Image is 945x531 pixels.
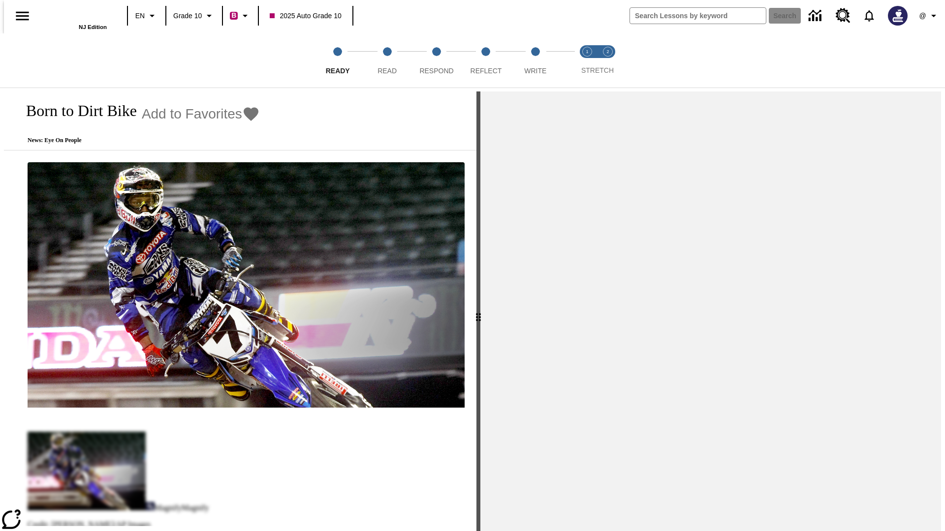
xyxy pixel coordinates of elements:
[309,33,366,88] button: Ready step 1 of 5
[913,7,945,25] button: Profile/Settings
[270,11,341,21] span: 2025 Auto Grade 10
[830,2,856,29] a: Resource Center, Will open in new tab
[358,33,415,88] button: Read step 2 of 5
[4,91,476,526] div: reading
[480,91,941,531] div: activity
[16,137,260,144] p: News: Eye On People
[226,7,255,25] button: Boost Class color is violet red. Change class color
[135,11,145,21] span: EN
[594,33,622,88] button: Stretch Respond step 2 of 2
[581,66,614,74] span: STRETCH
[586,49,588,54] text: 1
[630,8,766,24] input: search field
[856,3,882,29] a: Notifications
[606,49,609,54] text: 2
[803,2,830,29] a: Data Center
[79,24,107,30] span: NJ Edition
[43,3,107,30] div: Home
[142,105,260,122] button: Add to Favorites - Born to Dirt Bike
[8,1,37,30] button: Open side menu
[507,33,564,88] button: Write step 5 of 5
[573,33,601,88] button: Stretch Read step 1 of 2
[16,102,137,120] h1: Born to Dirt Bike
[882,3,913,29] button: Select a new avatar
[919,11,926,21] span: @
[326,67,350,75] span: Ready
[142,106,242,122] span: Add to Favorites
[173,11,202,21] span: Grade 10
[476,91,480,531] div: Press Enter or Spacebar and then press right and left arrow keys to move the slider
[524,67,546,75] span: Write
[169,7,219,25] button: Grade: Grade 10, Select a grade
[419,67,453,75] span: Respond
[408,33,465,88] button: Respond step 3 of 5
[888,6,908,26] img: Avatar
[378,67,397,75] span: Read
[471,67,502,75] span: Reflect
[131,7,162,25] button: Language: EN, Select a language
[231,9,236,22] span: B
[28,162,465,408] img: Motocross racer James Stewart flies through the air on his dirt bike.
[457,33,514,88] button: Reflect step 4 of 5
